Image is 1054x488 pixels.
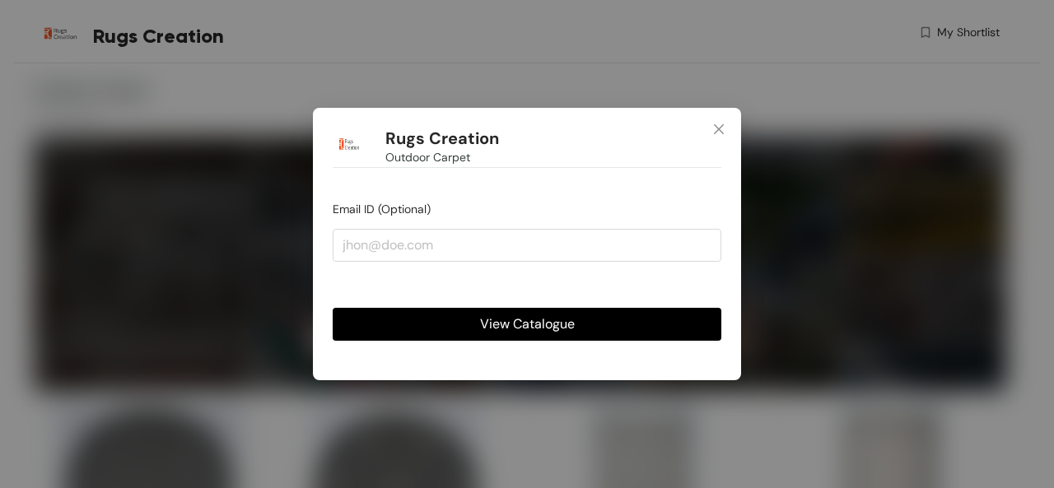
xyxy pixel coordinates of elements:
span: View Catalogue [480,314,575,334]
span: Email ID (Optional) [333,202,431,216]
span: close [712,123,725,136]
img: Buyer Portal [333,128,366,160]
button: Close [697,108,741,152]
input: jhon@doe.com [333,229,721,262]
button: View Catalogue [333,308,721,341]
h1: Rugs Creation [385,128,499,149]
span: Outdoor Carpet [385,148,470,166]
